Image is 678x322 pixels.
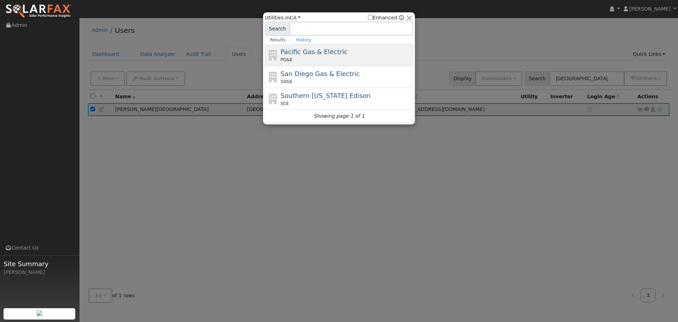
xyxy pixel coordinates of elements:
a: Enhanced Providers [399,15,404,21]
label: Enhanced [368,14,397,22]
a: History [291,36,317,44]
span: Search [265,22,290,36]
span: Southern [US_STATE] Edison [281,92,371,99]
div: [PERSON_NAME] [4,269,76,276]
i: Showing page 1 of 1 [314,112,364,120]
span: SCE [281,100,289,107]
span: Site Summary [4,259,76,269]
a: CA [290,15,301,21]
img: SolarFax [5,4,72,19]
span: PG&E [281,57,292,63]
span: Utilities in [265,14,301,22]
span: Show enhanced providers [368,14,404,22]
img: retrieve [37,310,42,316]
span: SDGE [281,78,293,85]
span: San Diego Gas & Electric [281,70,360,77]
input: Enhanced [368,15,373,19]
span: [PERSON_NAME] [629,6,671,12]
a: Results [265,36,291,44]
span: Pacific Gas & Electric [281,48,347,55]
